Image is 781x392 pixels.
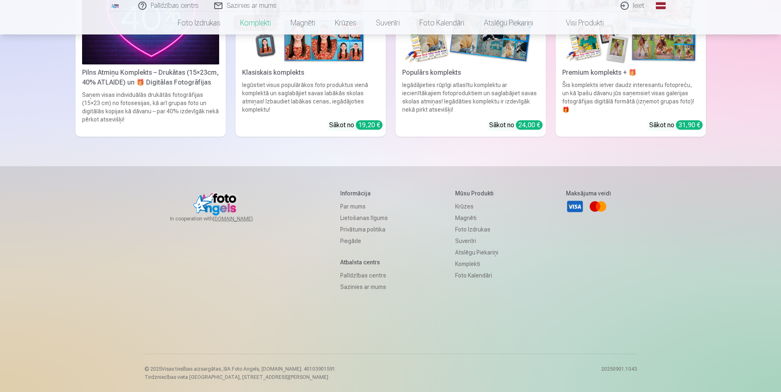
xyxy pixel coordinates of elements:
a: Suvenīri [455,235,498,247]
a: Suvenīri [366,11,410,34]
a: Atslēgu piekariņi [455,247,498,258]
div: 31,90 € [676,120,703,130]
div: Iegādājieties rūpīgi atlasītu komplektu ar iecienītākajiem fotoproduktiem un saglabājiet savas sk... [399,81,543,114]
a: Foto izdrukas [455,224,498,235]
a: Komplekti [455,258,498,270]
h5: Mūsu produkti [455,189,498,197]
h5: Maksājuma veidi [566,189,611,197]
a: Foto kalendāri [455,270,498,281]
span: SIA Foto Angels, [DOMAIN_NAME]. 40103901591 [223,366,335,372]
span: In cooperation with [170,215,273,222]
div: Premium komplekts + 🎁 [559,68,703,78]
a: Foto izdrukas [168,11,230,34]
p: © 2025 Visas tiesības aizsargātas. , [144,366,335,372]
a: Palīdzības centrs [340,270,388,281]
a: Atslēgu piekariņi [474,11,543,34]
h5: Atbalsta centrs [340,258,388,266]
a: Magnēti [281,11,325,34]
a: Krūzes [325,11,366,34]
a: Privātuma politika [340,224,388,235]
h5: Informācija [340,189,388,197]
div: Klasiskais komplekts [239,68,382,78]
a: Sazinies ar mums [340,281,388,293]
a: [DOMAIN_NAME] [213,215,273,222]
a: Visi produkti [543,11,614,34]
div: Sākot no [329,120,382,130]
div: 24,00 € [516,120,543,130]
a: Par mums [340,201,388,212]
div: Sākot no [489,120,543,130]
a: Piegāde [340,235,388,247]
a: Krūzes [455,201,498,212]
div: Saņem visas individuālās drukātās fotogrāfijas (15×23 cm) no fotosesijas, kā arī grupas foto un d... [79,91,222,133]
a: Lietošanas līgums [340,212,388,224]
div: Populārs komplekts [399,68,543,78]
p: Tirdzniecības vieta [GEOGRAPHIC_DATA], [STREET_ADDRESS][PERSON_NAME] [144,374,335,381]
a: Mastercard [589,197,607,215]
div: Šis komplekts ietver daudz interesantu fotopreču, un kā īpašu dāvanu jūs saņemsiet visas galerija... [559,81,703,114]
img: /fa1 [111,3,120,8]
p: 20250901.1043 [601,366,637,381]
div: 19,20 € [356,120,382,130]
a: Visa [566,197,584,215]
div: Iegūstiet visus populārākos foto produktus vienā komplektā un saglabājiet savas labākās skolas at... [239,81,382,114]
a: Komplekti [230,11,281,34]
a: Foto kalendāri [410,11,474,34]
div: Pilns Atmiņu Komplekts – Drukātas (15×23cm, 40% ATLAIDE) un 🎁 Digitālas Fotogrāfijas [79,68,222,87]
div: Sākot no [649,120,703,130]
a: Magnēti [455,212,498,224]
